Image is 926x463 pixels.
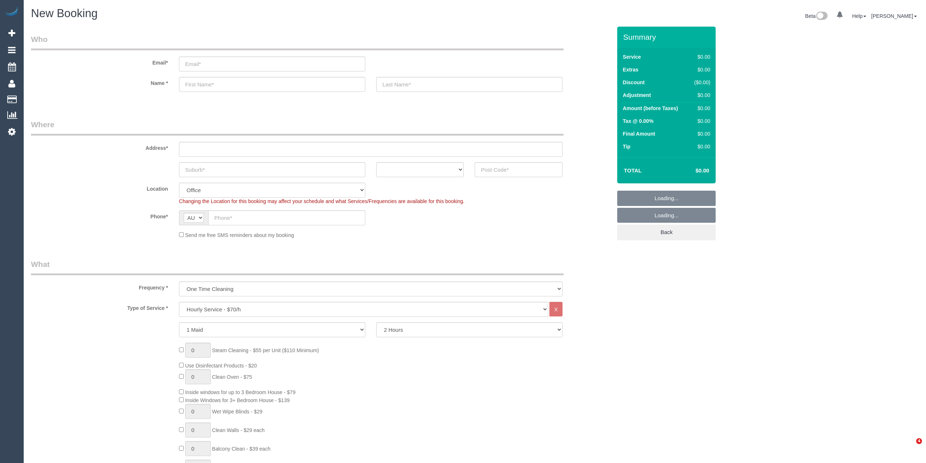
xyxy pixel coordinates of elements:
a: Back [617,225,716,240]
span: Balcony Clean - $39 each [212,446,271,452]
label: Email* [26,57,174,66]
h3: Summary [623,33,712,41]
legend: Who [31,34,564,50]
span: Changing the Location for this booking may affect your schedule and what Services/Frequencies are... [179,198,464,204]
legend: What [31,259,564,275]
input: Phone* [208,210,365,225]
input: Last Name* [376,77,563,92]
label: Tip [623,143,630,150]
span: Use Disinfectant Products - $20 [185,363,257,369]
h4: $0.00 [674,168,709,174]
span: Steam Cleaning - $55 per Unit ($110 Minimum) [212,347,319,353]
label: Adjustment [623,92,651,99]
span: New Booking [31,7,98,20]
a: [PERSON_NAME] [871,13,917,19]
iframe: Intercom live chat [901,438,919,456]
div: $0.00 [691,130,710,137]
label: Extras [623,66,638,73]
label: Amount (before Taxes) [623,105,678,112]
span: Wet Wipe Blinds - $29 [212,409,262,415]
input: First Name* [179,77,365,92]
div: $0.00 [691,53,710,61]
input: Suburb* [179,162,365,177]
label: Service [623,53,641,61]
label: Type of Service * [26,302,174,312]
input: Email* [179,57,365,71]
div: $0.00 [691,66,710,73]
img: Automaid Logo [4,7,19,17]
label: Tax @ 0.00% [623,117,653,125]
div: ($0.00) [691,79,710,86]
legend: Where [31,119,564,136]
label: Location [26,183,174,192]
strong: Total [624,167,642,174]
span: Inside Windows for 3+ Bedroom House - $139 [185,397,290,403]
label: Discount [623,79,645,86]
label: Frequency * [26,281,174,291]
div: $0.00 [691,143,710,150]
label: Name * [26,77,174,87]
span: 4 [916,438,922,444]
img: New interface [816,12,828,21]
span: Clean Walls - $29 each [212,427,265,433]
a: Help [852,13,866,19]
div: $0.00 [691,105,710,112]
div: $0.00 [691,117,710,125]
label: Address* [26,142,174,152]
input: Post Code* [475,162,563,177]
span: Inside windows for up to 3 Bedroom House - $79 [185,389,296,395]
label: Final Amount [623,130,655,137]
div: $0.00 [691,92,710,99]
label: Phone* [26,210,174,220]
span: Send me free SMS reminders about my booking [185,232,294,238]
span: Clean Oven - $75 [212,374,252,380]
a: Beta [805,13,828,19]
